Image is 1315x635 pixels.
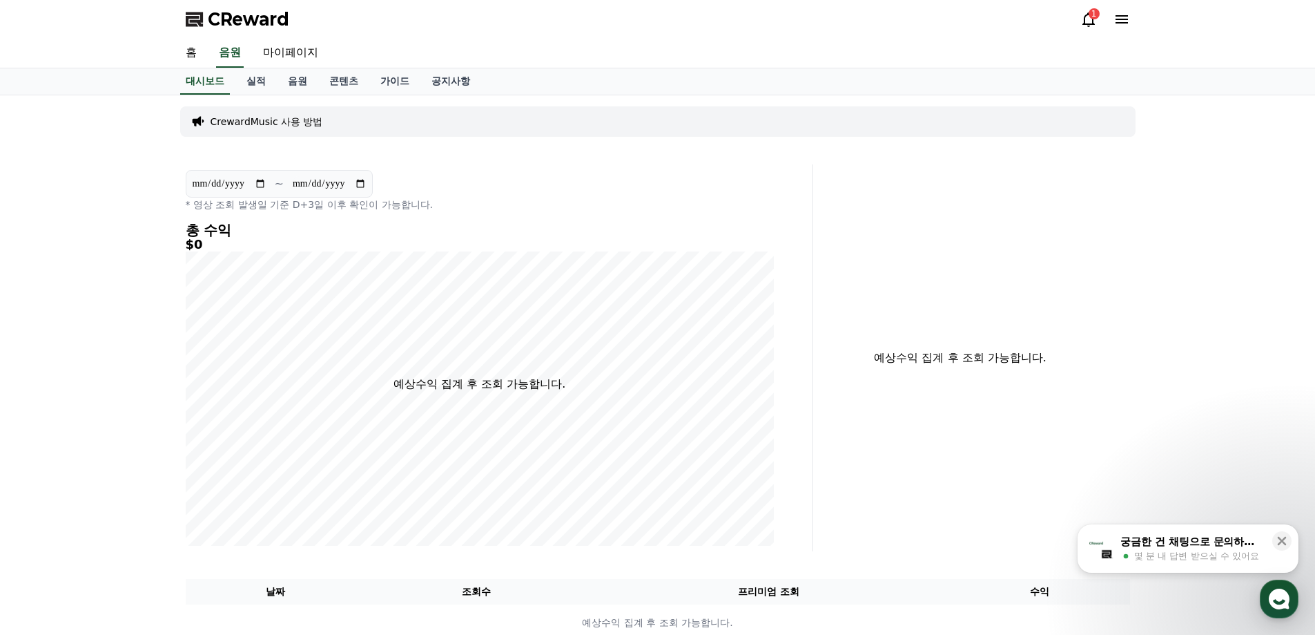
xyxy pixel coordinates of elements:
[587,579,950,605] th: 프리미엄 조회
[275,176,284,192] p: ~
[186,616,1129,630] p: 예상수익 집계 후 조회 가능합니다.
[1089,8,1100,19] div: 1
[420,68,481,95] a: 공지사항
[1080,11,1097,28] a: 1
[824,350,1097,366] p: 예상수익 집계 후 조회 가능합니다.
[43,459,52,470] span: 홈
[252,39,329,68] a: 마이페이지
[393,376,565,392] p: 예상수익 집계 후 조회 가능합니다.
[186,198,774,211] p: * 영상 조회 발생일 기준 D+3일 이후 확인이 가능합니다.
[4,438,91,473] a: 홈
[277,68,318,95] a: 음원
[365,579,587,605] th: 조회수
[235,68,277,95] a: 실적
[126,459,143,471] span: 대화
[208,8,289,30] span: CReward
[186,8,289,30] a: CReward
[180,68,230,95] a: 대시보드
[318,68,369,95] a: 콘텐츠
[175,39,208,68] a: 홈
[213,459,230,470] span: 설정
[211,115,323,129] a: CrewardMusic 사용 방법
[178,438,265,473] a: 설정
[950,579,1130,605] th: 수익
[216,39,244,68] a: 음원
[186,222,774,238] h4: 총 수익
[91,438,178,473] a: 대화
[186,238,774,252] h5: $0
[369,68,420,95] a: 가이드
[186,579,366,605] th: 날짜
